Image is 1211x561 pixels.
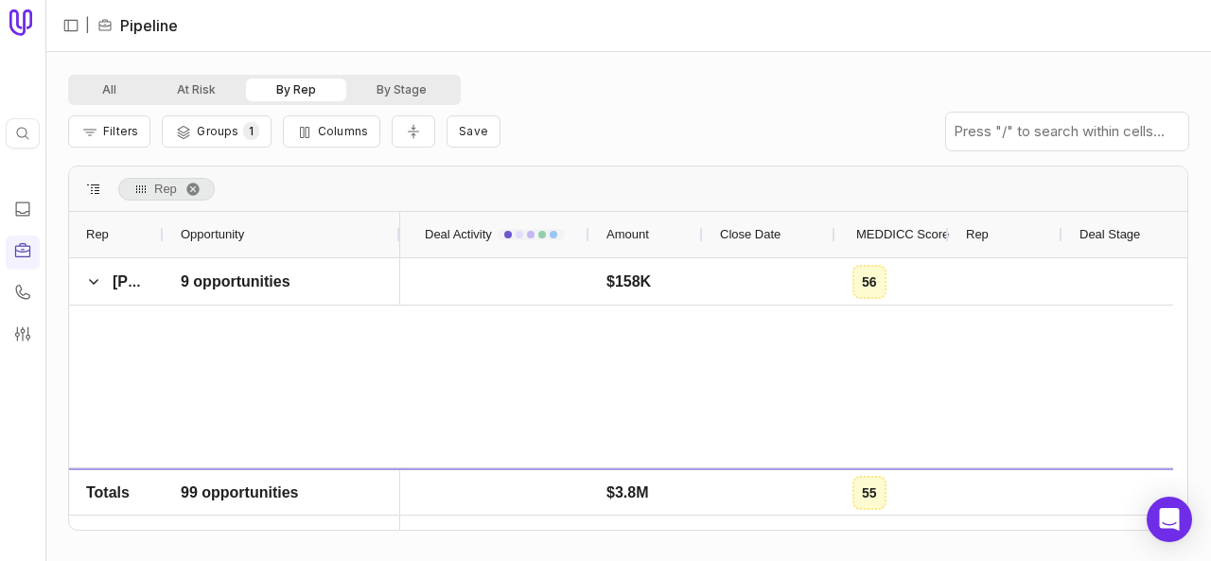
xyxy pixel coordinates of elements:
[118,178,215,201] div: Row Groups
[113,273,239,289] span: [PERSON_NAME]
[243,122,259,140] span: 1
[1147,497,1192,542] div: Open Intercom Messenger
[966,223,989,246] span: Rep
[147,79,246,101] button: At Risk
[86,223,109,246] span: Rep
[68,115,150,148] button: Filter Pipeline
[283,115,380,148] button: Columns
[346,79,457,101] button: By Stage
[85,14,90,37] span: |
[181,271,290,293] span: 9 opportunities
[606,271,651,293] span: $158K
[103,124,138,138] span: Filters
[1079,223,1140,246] span: Deal Stage
[318,124,368,138] span: Columns
[946,113,1188,150] input: Press "/" to search within cells...
[606,223,649,246] span: Amount
[720,223,781,246] span: Close Date
[852,212,932,257] div: MEDDICC Score
[162,115,271,148] button: Group Pipeline
[392,115,435,149] button: Collapse all rows
[425,223,492,246] span: Deal Activity
[154,178,177,201] span: Rep
[57,11,85,40] button: Expand sidebar
[197,124,238,138] span: Groups
[72,79,147,101] button: All
[246,79,346,101] button: By Rep
[97,14,178,37] li: Pipeline
[862,271,877,293] div: 56
[447,115,500,148] button: Create a new saved view
[459,124,488,138] span: Save
[856,223,949,246] span: MEDDICC Score
[181,223,244,246] span: Opportunity
[118,178,215,201] span: Rep. Press ENTER to sort. Press DELETE to remove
